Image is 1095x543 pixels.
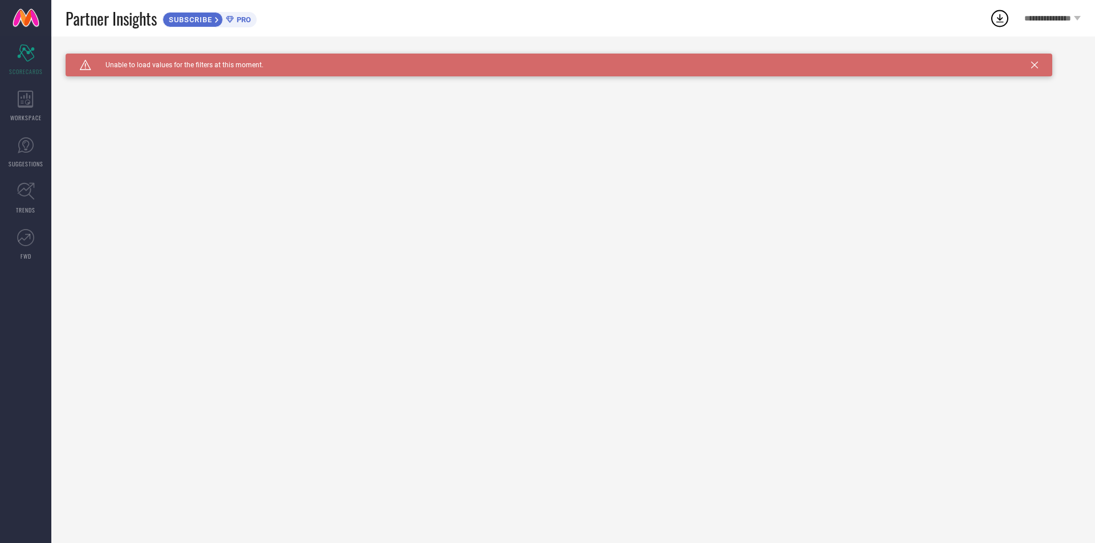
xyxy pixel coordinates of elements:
[9,160,43,168] span: SUGGESTIONS
[9,67,43,76] span: SCORECARDS
[21,252,31,260] span: FWD
[163,9,257,27] a: SUBSCRIBEPRO
[16,206,35,214] span: TRENDS
[91,61,263,69] span: Unable to load values for the filters at this moment.
[234,15,251,24] span: PRO
[66,54,1081,63] div: Unable to load filters at this moment. Please try later.
[163,15,215,24] span: SUBSCRIBE
[66,7,157,30] span: Partner Insights
[10,113,42,122] span: WORKSPACE
[989,8,1010,28] div: Open download list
